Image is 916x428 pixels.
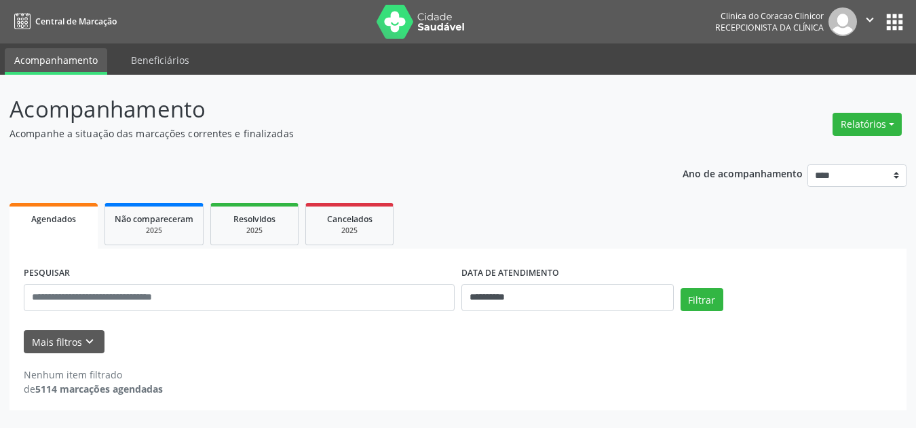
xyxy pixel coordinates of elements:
[5,48,107,75] a: Acompanhamento
[316,226,383,236] div: 2025
[24,330,104,354] button: Mais filtroskeyboard_arrow_down
[115,213,193,225] span: Não compareceram
[857,7,883,36] button: 
[9,10,117,33] a: Central de Marcação
[461,263,559,284] label: DATA DE ATENDIMENTO
[221,226,288,236] div: 2025
[862,12,877,27] i: 
[715,10,824,22] div: Clinica do Coracao Clinicor
[9,92,637,126] p: Acompanhamento
[9,126,637,141] p: Acompanhe a situação das marcações correntes e finalizadas
[121,48,199,72] a: Beneficiários
[24,263,70,284] label: PESQUISAR
[327,213,373,225] span: Cancelados
[833,113,902,136] button: Relatórios
[31,213,76,225] span: Agendados
[683,164,803,181] p: Ano de acompanhamento
[883,10,907,34] button: apps
[35,16,117,27] span: Central de Marcação
[115,226,193,236] div: 2025
[24,368,163,382] div: Nenhum item filtrado
[715,22,824,33] span: Recepcionista da clínica
[681,288,723,311] button: Filtrar
[828,7,857,36] img: img
[35,382,163,395] strong: 5114 marcações agendadas
[24,382,163,396] div: de
[82,334,97,349] i: keyboard_arrow_down
[233,213,275,225] span: Resolvidos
